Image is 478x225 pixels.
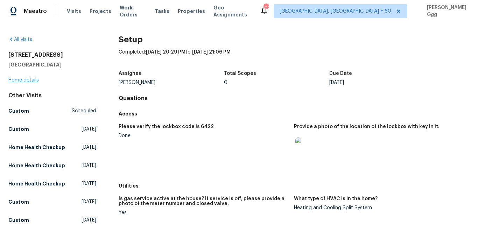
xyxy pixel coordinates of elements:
[119,196,289,206] h5: Is gas service active at the house? If service is off, please provide a photo of the meter number...
[329,71,352,76] h5: Due Date
[8,61,96,68] h5: [GEOGRAPHIC_DATA]
[119,124,214,129] h5: Please verify the lockbox code is 6422
[155,9,169,14] span: Tasks
[8,217,29,224] h5: Custom
[82,126,96,133] span: [DATE]
[119,80,224,85] div: [PERSON_NAME]
[8,105,96,117] a: CustomScheduled
[119,210,289,215] div: Yes
[8,107,29,114] h5: Custom
[8,159,96,172] a: Home Health Checkup[DATE]
[192,50,231,55] span: [DATE] 21:06 PM
[329,80,435,85] div: [DATE]
[82,198,96,205] span: [DATE]
[120,4,146,18] span: Work Orders
[178,8,205,15] span: Properties
[8,92,96,99] div: Other Visits
[90,8,111,15] span: Projects
[8,162,65,169] h5: Home Health Checkup
[119,133,289,138] div: Done
[8,177,96,190] a: Home Health Checkup[DATE]
[8,51,96,58] h2: [STREET_ADDRESS]
[294,124,440,129] h5: Provide a photo of the location of the lockbox with key in it.
[224,71,256,76] h5: Total Scopes
[263,4,268,11] div: 742
[213,4,252,18] span: Geo Assignments
[8,123,96,135] a: Custom[DATE]
[280,8,391,15] span: [GEOGRAPHIC_DATA], [GEOGRAPHIC_DATA] + 60
[424,4,468,18] span: [PERSON_NAME] Ggg
[8,141,96,154] a: Home Health Checkup[DATE]
[8,196,96,208] a: Custom[DATE]
[82,144,96,151] span: [DATE]
[119,110,470,117] h5: Access
[119,49,470,67] div: Completed: to
[72,107,96,114] span: Scheduled
[82,162,96,169] span: [DATE]
[8,144,65,151] h5: Home Health Checkup
[119,36,470,43] h2: Setup
[224,80,329,85] div: 0
[24,8,47,15] span: Maestro
[82,180,96,187] span: [DATE]
[146,50,185,55] span: [DATE] 20:29 PM
[294,196,378,201] h5: What type of HVAC is in the home?
[119,95,470,102] h4: Questions
[8,78,39,83] a: Home details
[8,180,65,187] h5: Home Health Checkup
[294,205,464,210] div: Heating and Cooling Split System
[8,126,29,133] h5: Custom
[82,217,96,224] span: [DATE]
[67,8,81,15] span: Visits
[119,182,470,189] h5: Utilities
[8,37,32,42] a: All visits
[119,71,142,76] h5: Assignee
[8,198,29,205] h5: Custom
